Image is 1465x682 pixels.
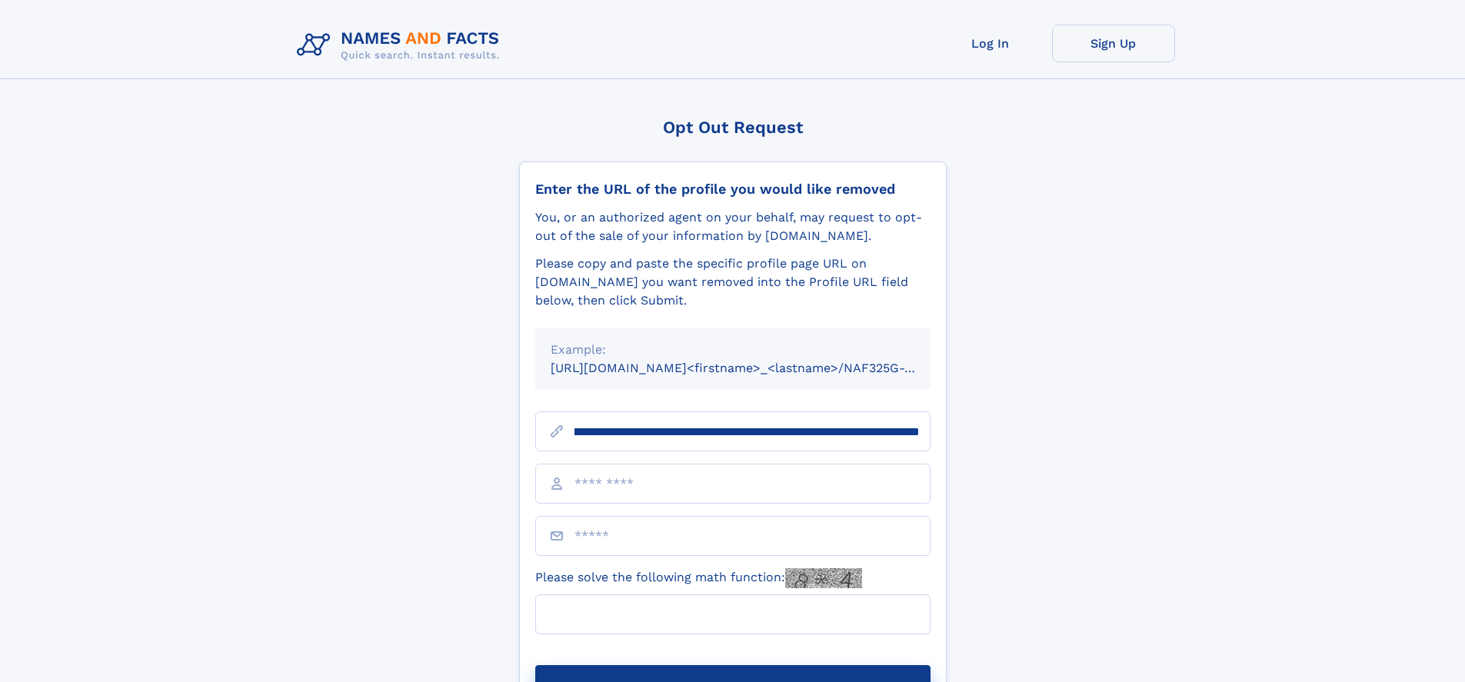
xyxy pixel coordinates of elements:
[535,208,931,245] div: You, or an authorized agent on your behalf, may request to opt-out of the sale of your informatio...
[551,341,915,359] div: Example:
[291,25,512,66] img: Logo Names and Facts
[551,361,960,375] small: [URL][DOMAIN_NAME]<firstname>_<lastname>/NAF325G-xxxxxxxx
[1052,25,1175,62] a: Sign Up
[535,255,931,310] div: Please copy and paste the specific profile page URL on [DOMAIN_NAME] you want removed into the Pr...
[535,568,862,588] label: Please solve the following math function:
[519,118,947,137] div: Opt Out Request
[929,25,1052,62] a: Log In
[535,181,931,198] div: Enter the URL of the profile you would like removed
